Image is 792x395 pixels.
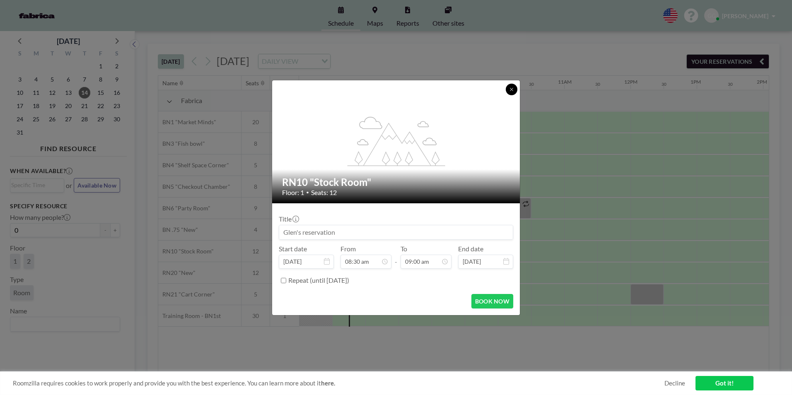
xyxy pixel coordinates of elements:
span: Roomzilla requires cookies to work properly and provide you with the best experience. You can lea... [13,379,664,387]
input: Glen's reservation [279,225,513,239]
a: Decline [664,379,685,387]
span: Seats: 12 [311,188,337,197]
g: flex-grow: 1.2; [348,116,445,166]
button: BOOK NOW [471,294,513,308]
a: here. [321,379,335,387]
label: From [340,245,356,253]
label: End date [458,245,483,253]
label: Start date [279,245,307,253]
a: Got it! [695,376,753,390]
span: - [395,248,397,266]
label: Title [279,215,298,223]
label: To [401,245,407,253]
h2: RN10 "Stock Room" [282,176,511,188]
span: Floor: 1 [282,188,304,197]
label: Repeat (until [DATE]) [288,276,349,284]
span: • [306,189,309,195]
